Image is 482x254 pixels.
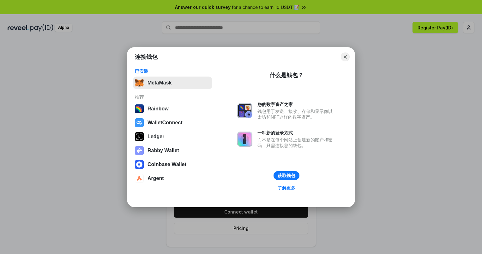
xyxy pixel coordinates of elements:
img: svg+xml,%3Csvg%20xmlns%3D%22http%3A%2F%2Fwww.w3.org%2F2000%2Fsvg%22%20fill%3D%22none%22%20viewBox... [135,146,144,155]
div: 您的数字资产之家 [257,102,336,107]
div: Ledger [148,134,164,139]
div: 推荐 [135,94,210,100]
div: 获取钱包 [278,173,295,178]
div: 一种新的登录方式 [257,130,336,136]
h1: 连接钱包 [135,53,158,61]
button: Coinbase Wallet [133,158,212,171]
img: svg+xml,%3Csvg%20xmlns%3D%22http%3A%2F%2Fwww.w3.org%2F2000%2Fsvg%22%20fill%3D%22none%22%20viewBox... [237,132,252,147]
button: MetaMask [133,77,212,89]
button: WalletConnect [133,116,212,129]
img: svg+xml,%3Csvg%20width%3D%22120%22%20height%3D%22120%22%20viewBox%3D%220%200%20120%20120%22%20fil... [135,104,144,113]
img: svg+xml,%3Csvg%20width%3D%2228%22%20height%3D%2228%22%20viewBox%3D%220%200%2028%2028%22%20fill%3D... [135,118,144,127]
div: 了解更多 [278,185,295,191]
a: 了解更多 [274,184,299,192]
div: 什么是钱包？ [269,71,304,79]
button: Rabby Wallet [133,144,212,157]
div: Coinbase Wallet [148,162,186,167]
img: svg+xml,%3Csvg%20xmlns%3D%22http%3A%2F%2Fwww.w3.org%2F2000%2Fsvg%22%20fill%3D%22none%22%20viewBox... [237,103,252,118]
div: 钱包用于发送、接收、存储和显示像以太坊和NFT这样的数字资产。 [257,108,336,120]
img: svg+xml,%3Csvg%20xmlns%3D%22http%3A%2F%2Fwww.w3.org%2F2000%2Fsvg%22%20width%3D%2228%22%20height%3... [135,132,144,141]
div: WalletConnect [148,120,183,126]
button: Rainbow [133,102,212,115]
img: svg+xml,%3Csvg%20width%3D%2228%22%20height%3D%2228%22%20viewBox%3D%220%200%2028%2028%22%20fill%3D... [135,174,144,183]
div: 而不是在每个网站上创建新的账户和密码，只需连接您的钱包。 [257,137,336,148]
img: svg+xml,%3Csvg%20fill%3D%22none%22%20height%3D%2233%22%20viewBox%3D%220%200%2035%2033%22%20width%... [135,78,144,87]
div: Rabby Wallet [148,148,179,153]
div: Rainbow [148,106,169,112]
div: Argent [148,176,164,181]
img: svg+xml,%3Csvg%20width%3D%2228%22%20height%3D%2228%22%20viewBox%3D%220%200%2028%2028%22%20fill%3D... [135,160,144,169]
button: Close [341,53,350,61]
button: Argent [133,172,212,185]
div: 已安装 [135,68,210,74]
div: MetaMask [148,80,172,86]
button: Ledger [133,130,212,143]
button: 获取钱包 [274,171,299,180]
